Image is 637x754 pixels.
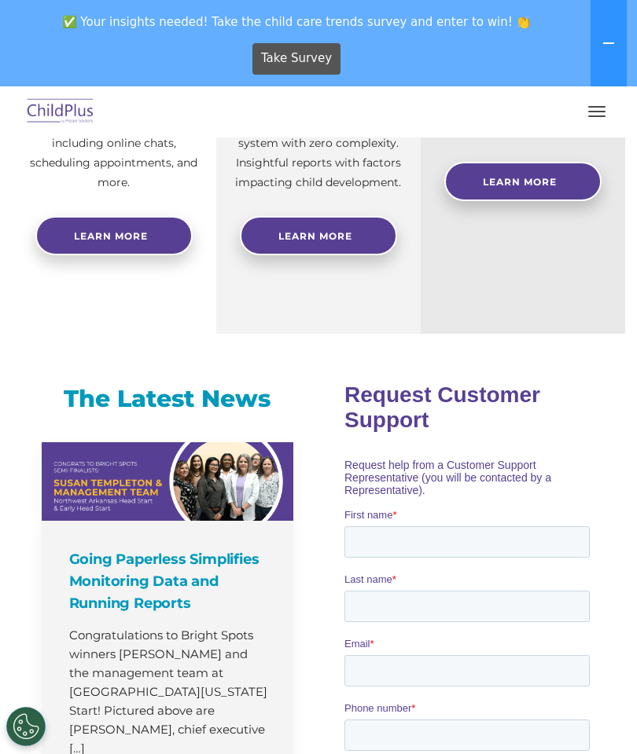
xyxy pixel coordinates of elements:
span: Learn More [278,230,352,242]
a: Learn more [35,216,193,255]
a: Take Survey [252,43,341,75]
span: Learn More [483,176,557,188]
img: ChildPlus by Procare Solutions [24,93,98,130]
span: ✅ Your insights needed! Take the child care trends survey and enter to win! 👏 [6,6,587,37]
span: Learn more [74,230,148,242]
span: Take Survey [261,45,332,72]
a: Learn More [444,162,602,201]
a: Learn More [240,216,397,255]
h3: The Latest News [42,383,293,415]
button: Cookies Settings [6,707,46,746]
h4: Going Paperless Simplifies Monitoring Data and Running Reports [69,548,270,614]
